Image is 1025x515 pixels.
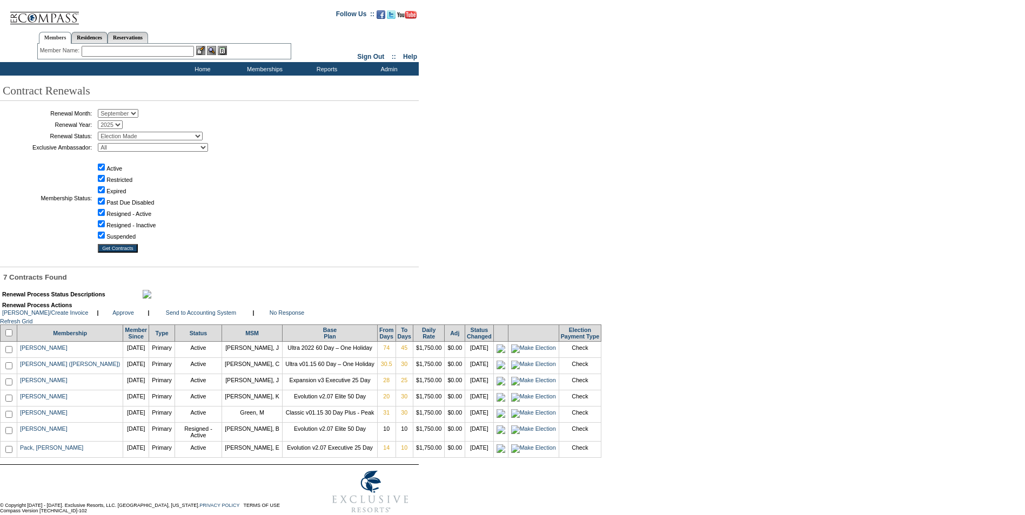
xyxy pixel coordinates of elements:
[283,406,378,422] td: Classic v01.15 30 Day Plus - Peak
[497,377,505,385] img: icon_electionmade.gif
[511,425,556,434] img: Make Election
[497,425,505,434] img: icon_electionmade.gif
[123,341,149,357] td: [DATE]
[270,309,305,316] a: No Response
[559,441,601,457] td: Check
[222,341,282,357] td: [PERSON_NAME], J
[20,361,120,367] a: [PERSON_NAME] ([PERSON_NAME])
[123,374,149,390] td: [DATE]
[3,154,92,241] td: Membership Status:
[2,302,72,308] b: Renewal Process Actions
[175,422,222,441] td: Resigned - Active
[3,143,92,152] td: Exclusive Ambassador:
[222,441,282,457] td: [PERSON_NAME], E
[559,374,601,390] td: Check
[387,10,396,19] img: Follow us on Twitter
[445,357,465,374] td: $0.00
[396,390,413,406] td: 30
[123,441,149,457] td: [DATE]
[149,406,175,422] td: Primary
[387,13,396,20] a: Follow us on Twitter
[413,390,445,406] td: $1,750.00
[413,441,445,457] td: $1,750.00
[511,444,556,453] img: Make Election
[559,422,601,441] td: Check
[149,390,175,406] td: Primary
[2,291,105,297] b: Renewal Process Status Descriptions
[149,441,175,457] td: Primary
[377,441,396,457] td: 14
[196,46,205,55] img: b_edit.gif
[175,374,222,390] td: Active
[559,341,601,357] td: Check
[71,32,108,43] a: Residences
[283,341,378,357] td: Ultra 2022 60 Day – One Holiday
[413,374,445,390] td: $1,750.00
[445,390,465,406] td: $0.00
[357,62,419,76] td: Admin
[559,390,601,406] td: Check
[559,406,601,422] td: Check
[253,309,254,316] b: |
[497,361,505,369] img: icon_electionmade.gif
[497,444,505,453] img: icon_electionmade.gif
[20,393,68,399] a: [PERSON_NAME]
[465,422,494,441] td: [DATE]
[445,441,465,457] td: $0.00
[377,10,385,19] img: Become our fan on Facebook
[511,377,556,385] img: Make Election
[465,390,494,406] td: [DATE]
[245,330,259,336] a: MSM
[465,341,494,357] td: [DATE]
[397,13,417,20] a: Subscribe to our YouTube Channel
[207,46,216,55] img: View
[283,374,378,390] td: Expansion v3 Executive 25 Day
[561,327,599,340] a: ElectionPayment Type
[413,357,445,374] td: $1,750.00
[149,374,175,390] td: Primary
[106,199,154,206] label: Past Due Disabled
[244,503,280,508] a: TERMS OF USE
[377,422,396,441] td: 10
[511,393,556,402] img: Make Election
[106,222,156,228] label: Resigned - Inactive
[97,309,99,316] b: |
[106,233,136,240] label: Suspended
[166,309,236,316] a: Send to Accounting System
[39,32,72,44] a: Members
[3,273,67,281] span: 7 Contracts Found
[143,290,151,299] img: maximize.gif
[283,441,378,457] td: Evolution v2.07 Executive 25 Day
[148,309,150,316] b: |
[190,330,207,336] a: Status
[199,503,239,508] a: PRIVACY POLICY
[396,341,413,357] td: 45
[149,357,175,374] td: Primary
[445,374,465,390] td: $0.00
[175,441,222,457] td: Active
[283,422,378,441] td: Evolution v2.07 Elite 50 Day
[559,357,601,374] td: Check
[175,341,222,357] td: Active
[497,344,505,353] img: icon_electionmade.gif
[497,409,505,418] img: icon_electionmade.gif
[377,390,396,406] td: 20
[511,344,556,353] img: Make Election
[123,422,149,441] td: [DATE]
[20,444,83,451] a: Pack, [PERSON_NAME]
[465,406,494,422] td: [DATE]
[396,422,413,441] td: 10
[218,46,227,55] img: Reservations
[20,377,68,383] a: [PERSON_NAME]
[3,331,14,337] span: Select/Deselect All
[20,425,68,432] a: [PERSON_NAME]
[511,361,556,369] img: Make Election
[149,341,175,357] td: Primary
[397,11,417,19] img: Subscribe to our YouTube Channel
[467,327,492,340] a: StatusChanged
[175,357,222,374] td: Active
[222,357,282,374] td: [PERSON_NAME], C
[422,327,436,340] a: DailyRate
[222,422,282,441] td: [PERSON_NAME], B
[396,406,413,422] td: 30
